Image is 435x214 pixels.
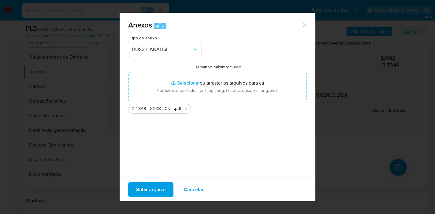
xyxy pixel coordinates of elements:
span: Subir arquivo [136,183,165,196]
span: .pdf [174,106,181,112]
span: DOSSIÊ ANÁLISE [132,46,192,53]
button: Subir arquivo [128,182,173,197]
span: Cancelar [184,183,204,196]
label: Tamanho máximo: 50MB [195,64,242,70]
span: Anexos [128,20,152,30]
span: 2 ° SAR - XXXX - CNPJ 54789338000101 - SHOPD PRIME ECOMMERCE LTDA [132,106,174,112]
span: a [162,23,164,29]
button: Fechar [302,22,307,27]
button: DOSSIÊ ANÁLISE [128,42,202,57]
span: Tipo de anexo [130,36,203,40]
button: Cancelar [176,182,212,197]
button: Excluir 2 ° SAR - XXXX - CNPJ 54789338000101 - SHOPD PRIME ECOMMERCE LTDA.pdf [182,105,190,112]
span: Alt [154,23,159,29]
ul: Arquivos selecionados [128,101,307,114]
